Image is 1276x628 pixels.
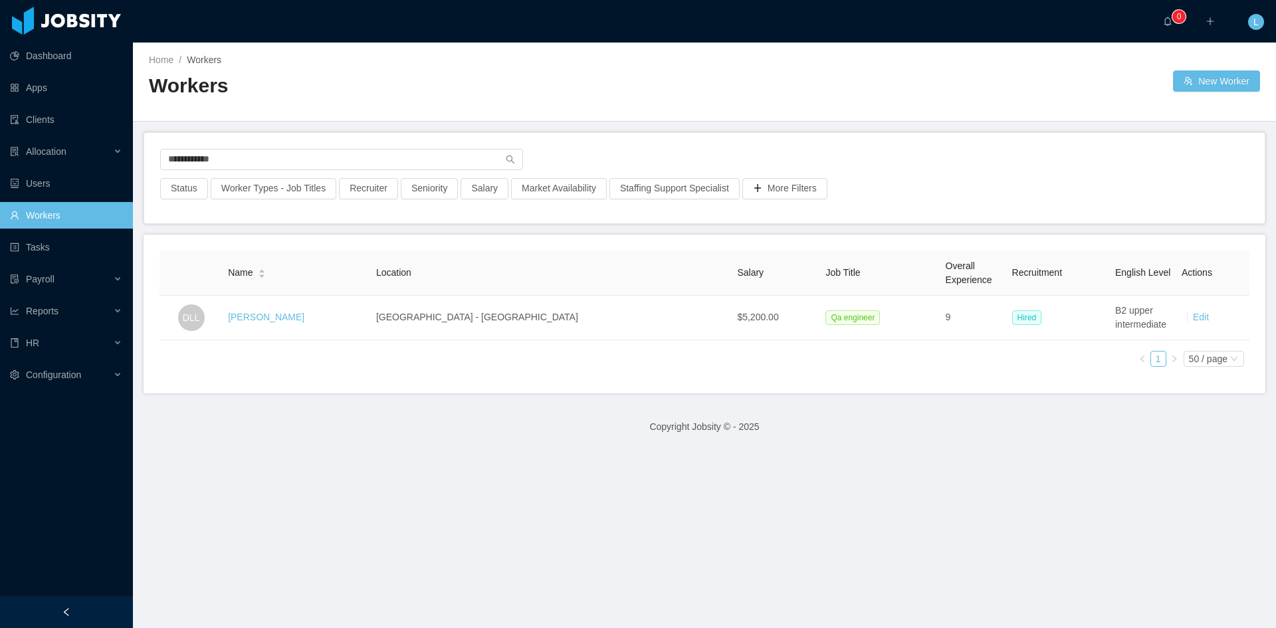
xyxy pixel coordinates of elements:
[461,178,508,199] button: Salary
[940,296,1007,340] td: 9
[825,310,880,325] span: Qa engineer
[1189,352,1227,366] div: 50 / page
[1115,267,1170,278] span: English Level
[10,234,122,261] a: icon: profileTasks
[183,304,200,331] span: DLL
[26,274,54,284] span: Payroll
[339,178,398,199] button: Recruiter
[1173,70,1260,92] button: icon: usergroup-addNew Worker
[1012,312,1047,322] a: Hired
[742,178,827,199] button: icon: plusMore Filters
[10,306,19,316] i: icon: line-chart
[10,106,122,133] a: icon: auditClients
[506,155,515,164] i: icon: search
[1151,352,1166,366] a: 1
[228,266,253,280] span: Name
[149,54,173,65] a: Home
[149,72,704,100] h2: Workers
[26,306,58,316] span: Reports
[737,267,764,278] span: Salary
[133,404,1276,450] footer: Copyright Jobsity © - 2025
[1138,355,1146,363] i: icon: left
[10,338,19,348] i: icon: book
[1230,355,1238,364] i: icon: down
[609,178,740,199] button: Staffing Support Specialist
[1012,267,1062,278] span: Recruitment
[1206,17,1215,26] i: icon: plus
[825,267,860,278] span: Job Title
[1110,296,1176,340] td: B2 upper intermediate
[1166,351,1182,367] li: Next Page
[228,312,304,322] a: [PERSON_NAME]
[10,170,122,197] a: icon: robotUsers
[160,178,208,199] button: Status
[259,268,266,272] i: icon: caret-up
[1172,10,1186,23] sup: 0
[10,370,19,379] i: icon: setting
[259,272,266,276] i: icon: caret-down
[211,178,336,199] button: Worker Types - Job Titles
[26,146,66,157] span: Allocation
[26,338,39,348] span: HR
[179,54,181,65] span: /
[10,74,122,101] a: icon: appstoreApps
[10,202,122,229] a: icon: userWorkers
[511,178,607,199] button: Market Availability
[371,296,732,340] td: [GEOGRAPHIC_DATA] - [GEOGRAPHIC_DATA]
[401,178,458,199] button: Seniority
[10,274,19,284] i: icon: file-protect
[1182,267,1212,278] span: Actions
[1012,310,1042,325] span: Hired
[26,369,81,380] span: Configuration
[1253,14,1259,30] span: L
[10,43,122,69] a: icon: pie-chartDashboard
[1170,355,1178,363] i: icon: right
[1163,17,1172,26] i: icon: bell
[10,147,19,156] i: icon: solution
[737,312,778,322] span: $5,200.00
[1134,351,1150,367] li: Previous Page
[1193,312,1209,322] a: Edit
[376,267,411,278] span: Location
[258,267,266,276] div: Sort
[1150,351,1166,367] li: 1
[946,261,992,285] span: Overall Experience
[187,54,221,65] span: Workers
